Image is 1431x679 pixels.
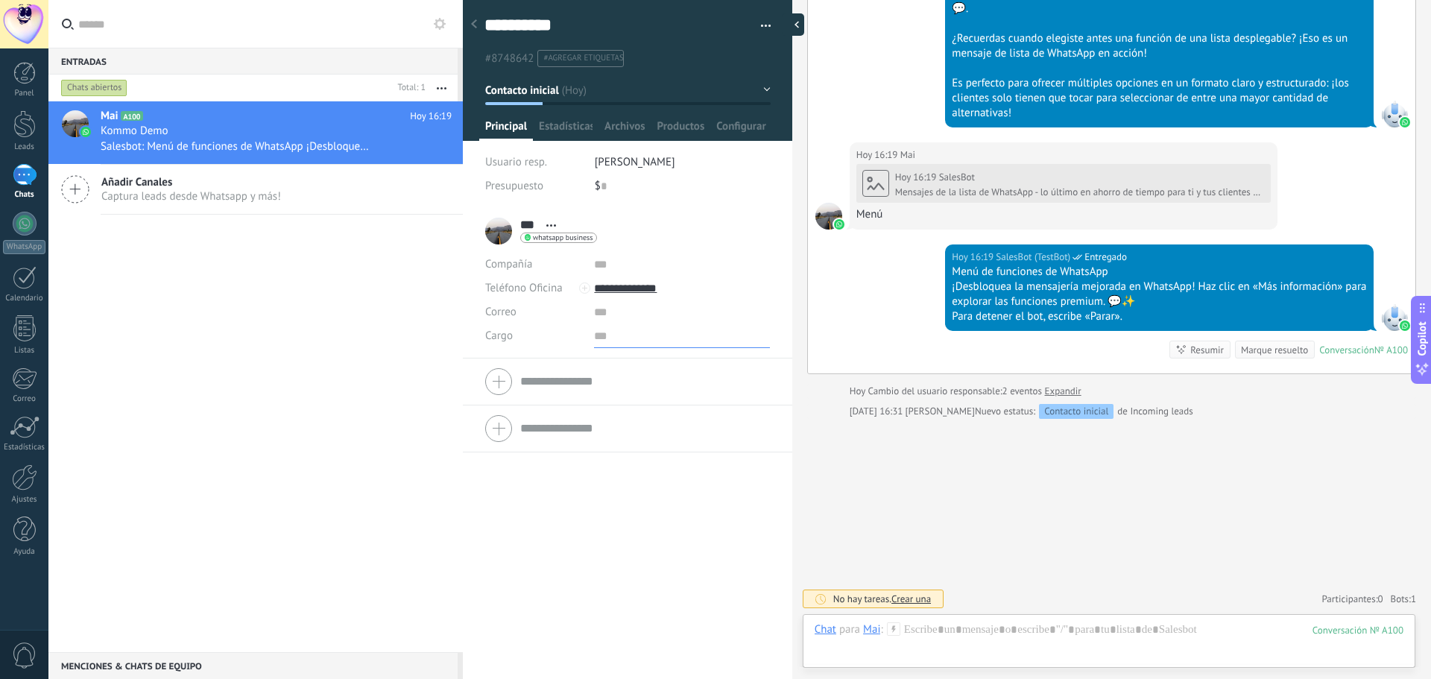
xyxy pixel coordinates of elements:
[1411,593,1416,605] span: 1
[533,234,593,241] span: whatsapp business
[485,179,543,193] span: Presupuesto
[1400,117,1410,127] img: waba.svg
[1381,101,1408,127] span: SalesBot
[485,119,527,141] span: Principal
[975,404,1035,419] span: Nuevo estatus:
[839,622,860,637] span: para
[543,53,623,63] span: #agregar etiquetas
[1312,624,1403,637] div: 100
[1391,593,1416,605] span: Bots:
[782,13,804,36] div: Ocultar
[856,148,900,162] div: Hoy 16:19
[952,280,1367,309] div: ¡Desbloquea la mensajería mejorada en WhatsApp! Haz clic en «Más información» para explorar las f...
[539,119,593,141] span: Estadísticas
[850,384,1081,399] div: Cambio del usuario responsable:
[485,300,517,324] button: Correo
[952,309,1367,324] div: Para detener el bot, escribe «Parar».
[485,277,563,300] button: Teléfono Oficina
[939,171,975,183] span: SalesBot
[485,155,547,169] span: Usuario resp.
[485,305,517,319] span: Correo
[485,174,584,198] div: Presupuesto
[1319,344,1374,356] div: Conversación
[604,119,645,141] span: Archivos
[3,443,46,452] div: Estadísticas
[815,203,842,230] span: Mai
[392,80,426,95] div: Total: 1
[410,109,452,124] span: Hoy 16:19
[3,547,46,557] div: Ayuda
[856,207,1272,222] div: Menú
[80,127,91,137] img: icon
[485,151,584,174] div: Usuario resp.
[716,119,765,141] span: Configurar
[48,101,463,164] a: avatariconMaiA100Hoy 16:19Kommo DemoSalesbot: Menú de funciones de WhatsApp ¡Desbloquea la mensaj...
[1190,343,1224,357] div: Resumir
[101,124,168,139] span: Kommo Demo
[1039,404,1113,419] div: Contacto inicial
[834,219,844,230] img: waba.svg
[3,346,46,356] div: Listas
[3,240,45,254] div: WhatsApp
[3,394,46,404] div: Correo
[1381,304,1408,331] span: SalesBot
[900,148,915,162] span: Mai
[895,186,1266,198] div: Mensajes de la lista de WhatsApp - lo último en ahorro de tiempo para ti y tus clientes 💬. ¿Recue...
[975,404,1193,419] div: de Incoming leads
[595,174,771,198] div: $
[48,652,458,679] div: Menciones & Chats de equipo
[1045,384,1081,399] a: Expandir
[101,189,281,203] span: Captura leads desde Whatsapp y más!
[3,142,46,152] div: Leads
[1321,593,1383,605] a: Participantes:0
[485,324,583,348] div: Cargo
[48,48,458,75] div: Entradas
[485,253,583,277] div: Compañía
[880,622,882,637] span: :
[833,593,932,605] div: No hay tareas.
[3,495,46,505] div: Ajustes
[996,250,1070,265] span: SalesBot (TestBot)
[850,404,906,419] div: [DATE] 16:31
[891,593,931,605] span: Crear una
[1374,344,1408,356] div: № A100
[485,330,513,341] span: Cargo
[485,51,534,66] span: #8748642
[3,294,46,303] div: Calendario
[101,109,118,124] span: Mai
[61,79,127,97] div: Chats abiertos
[863,622,880,636] div: Mai
[1378,593,1383,605] span: 0
[906,405,975,417] span: Maira García
[1415,321,1430,356] span: Copilot
[485,281,563,295] span: Teléfono Oficina
[101,139,370,154] span: Salesbot: Menú de funciones de WhatsApp ¡Desbloquea la mensajería mejorada en WhatsApp! Haz clic ...
[952,250,996,265] div: Hoy 16:19
[3,190,46,200] div: Chats
[657,119,705,141] span: Productos
[1084,250,1127,265] span: Entregado
[595,155,675,169] span: [PERSON_NAME]
[1400,320,1410,331] img: waba.svg
[952,76,1367,121] div: Es perfecto para ofrecer múltiples opciones en un formato claro y estructurado: ¡los clientes sol...
[101,175,281,189] span: Añadir Canales
[952,265,1367,280] div: Menú de funciones de WhatsApp
[1241,343,1308,357] div: Marque resuelto
[952,31,1367,61] div: ¿Recuerdas cuando elegiste antes una función de una lista desplegable? ¡Eso es un mensaje de list...
[426,75,458,101] button: Más
[121,111,142,121] span: A100
[850,384,868,399] div: Hoy
[895,171,939,183] div: Hoy 16:19
[3,89,46,98] div: Panel
[1002,384,1042,399] span: 2 eventos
